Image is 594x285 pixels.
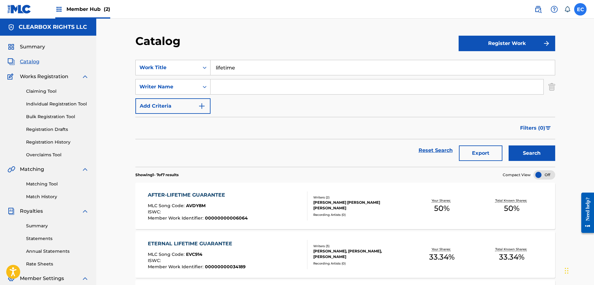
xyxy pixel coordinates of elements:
[135,34,184,48] h2: Catalog
[26,114,89,120] a: Bulk Registration Tool
[7,58,15,65] img: Catalog
[577,188,594,238] iframe: Resource Center
[534,6,542,13] img: search
[313,212,407,217] div: Recording Artists ( 0 )
[495,247,528,252] p: Total Known Shares:
[429,252,455,263] span: 33.34 %
[503,172,531,178] span: Compact View
[26,223,89,229] a: Summary
[26,152,89,158] a: Overclaims Tool
[7,166,15,173] img: Matching
[148,191,248,199] div: AFTER-LIFETIME GUARANTEE
[459,145,502,161] button: Export
[20,207,43,215] span: Royalties
[26,126,89,133] a: Registration Drafts
[504,203,519,214] span: 50 %
[546,126,551,130] img: filter
[186,203,206,208] span: AVDY8M
[7,58,39,65] a: CatalogCatalog
[81,275,89,282] img: expand
[516,120,555,136] button: Filters (0)
[26,194,89,200] a: Match History
[148,252,186,257] span: MLC Song Code :
[81,207,89,215] img: expand
[7,73,16,80] img: Works Registration
[20,58,39,65] span: Catalog
[135,172,179,178] p: Showing 1 - 7 of 7 results
[7,43,15,51] img: Summary
[148,209,162,215] span: ISWC :
[26,248,89,255] a: Annual Statements
[148,258,162,263] span: ISWC :
[432,247,452,252] p: Your Shares:
[81,73,89,80] img: expand
[574,3,587,16] div: User Menu
[135,98,211,114] button: Add Criteria
[7,5,31,14] img: MLC Logo
[548,3,560,16] div: Help
[186,252,202,257] span: EVC914
[563,255,594,285] iframe: Chat Widget
[148,215,205,221] span: Member Work Identifier :
[509,145,555,161] button: Search
[7,43,45,51] a: SummarySummary
[7,275,15,282] img: Member Settings
[205,264,246,269] span: 00000000034189
[81,166,89,173] img: expand
[26,235,89,242] a: Statements
[7,207,15,215] img: Royalties
[415,144,456,157] a: Reset Search
[565,261,569,280] div: Drag
[148,203,186,208] span: MLC Song Code :
[20,73,68,80] span: Works Registration
[26,139,89,145] a: Registration History
[313,200,407,211] div: [PERSON_NAME] [PERSON_NAME] [PERSON_NAME]
[499,252,524,263] span: 33.34 %
[313,195,407,200] div: Writers ( 2 )
[104,6,110,12] span: (2)
[20,166,44,173] span: Matching
[139,64,195,71] div: Work Title
[20,43,45,51] span: Summary
[26,181,89,187] a: Matching Tool
[139,83,195,91] div: Writer Name
[495,198,528,203] p: Total Known Shares:
[198,102,206,110] img: 9d2ae6d4665cec9f34b9.svg
[148,240,246,247] div: ETERNAL LIFETIME GUARANTEE
[548,79,555,95] img: Delete Criterion
[459,36,555,51] button: Register Work
[135,60,555,167] form: Search Form
[520,124,545,132] span: Filters ( 0 )
[564,6,570,12] div: Notifications
[26,88,89,95] a: Claiming Tool
[55,6,63,13] img: Top Rightsholders
[205,215,248,221] span: 00000000006064
[148,264,205,269] span: Member Work Identifier :
[26,101,89,107] a: Individual Registration Tool
[313,261,407,266] div: Recording Artists ( 0 )
[532,3,544,16] a: Public Search
[313,248,407,260] div: [PERSON_NAME], [PERSON_NAME], [PERSON_NAME]
[7,24,15,31] img: Accounts
[432,198,452,203] p: Your Shares:
[313,244,407,248] div: Writers ( 3 )
[135,231,555,278] a: ETERNAL LIFETIME GUARANTEEMLC Song Code:EVC914ISWC:Member Work Identifier:00000000034189Writers (...
[135,183,555,229] a: AFTER-LIFETIME GUARANTEEMLC Song Code:AVDY8MISWC:Member Work Identifier:00000000006064Writers (2)...
[19,24,87,31] h5: CLEARBOX RIGHTS LLC
[26,261,89,267] a: Rate Sheets
[20,275,64,282] span: Member Settings
[434,203,450,214] span: 50 %
[66,6,110,13] span: Member Hub
[551,6,558,13] img: help
[543,40,550,47] img: f7272a7cc735f4ea7f67.svg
